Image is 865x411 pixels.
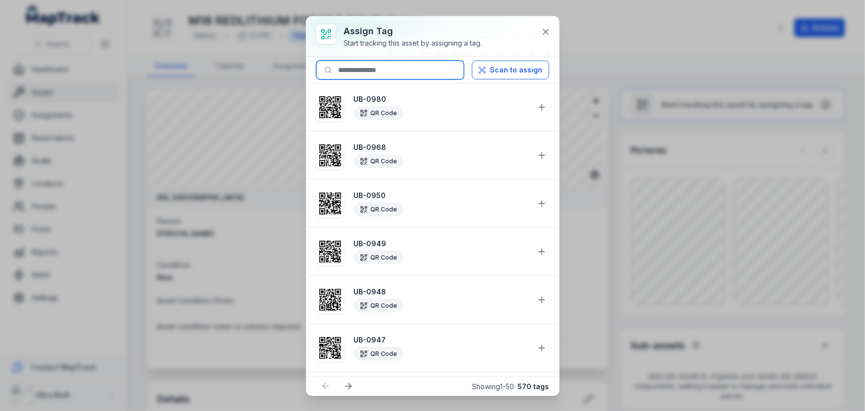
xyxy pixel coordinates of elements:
[354,299,404,313] div: QR Code
[354,347,404,361] div: QR Code
[354,203,404,216] div: QR Code
[354,335,528,345] strong: UB-0947
[472,382,549,391] span: Showing 1 - 50 ·
[518,382,549,391] strong: 570 tags
[354,94,528,104] strong: UB-0980
[344,38,482,48] div: Start tracking this asset by assigning a tag.
[354,191,528,201] strong: UB-0950
[354,287,528,297] strong: UB-0948
[354,251,404,265] div: QR Code
[354,154,404,168] div: QR Code
[344,24,482,38] h3: Assign tag
[354,106,404,120] div: QR Code
[354,239,528,249] strong: UB-0949
[354,142,528,152] strong: UB-0968
[472,61,549,79] button: Scan to assign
